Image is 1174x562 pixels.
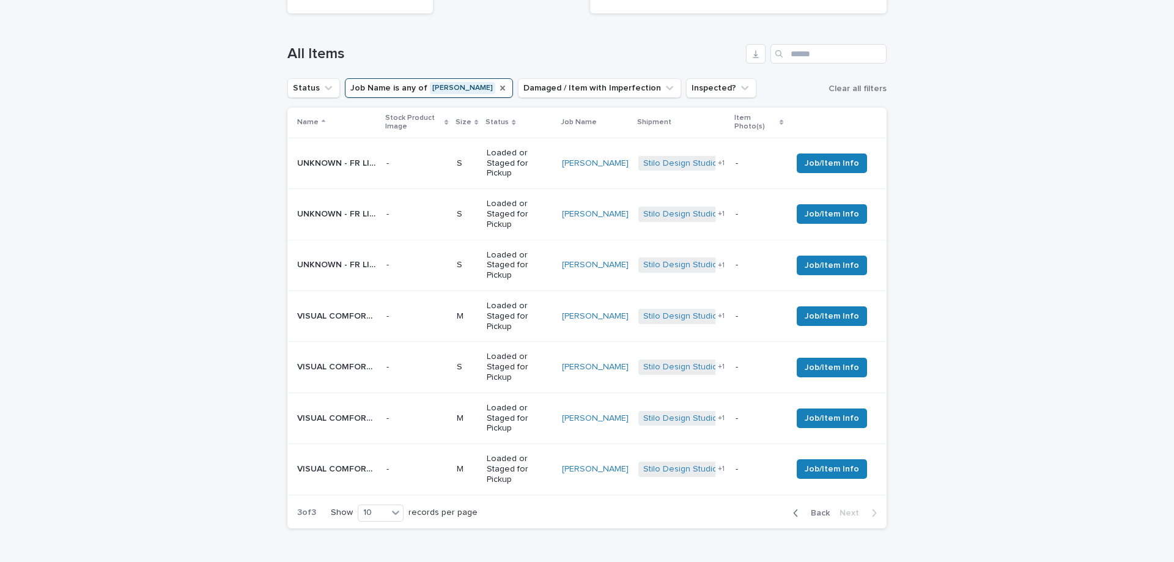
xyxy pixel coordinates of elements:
p: - [386,158,447,169]
span: + 1 [718,415,725,422]
a: [PERSON_NAME] [562,311,629,322]
p: - [736,260,782,270]
p: Loaded or Staged for Pickup [487,352,552,382]
span: Job/Item Info [805,412,859,424]
p: - [386,209,447,220]
p: VISUAL COMFORT - SK4206GILESLIE 16ft SEMI FLUSH MOUNT | 76781 [297,462,379,475]
p: Loaded or Staged for Pickup [487,250,552,281]
p: 3 of 3 [287,498,326,528]
button: Clear all filters [824,79,887,98]
a: [PERSON_NAME] [562,158,629,169]
p: S [457,209,477,220]
tr: UNKNOWN - FR LIGHT FIXTURE | 75376UNKNOWN - FR LIGHT FIXTURE | 75376 -SLoaded or Staged for Picku... [287,240,887,290]
p: VISUAL COMFORT - SET OF LIGHTBULBS | 76740 [297,360,379,372]
a: Stilo Design Studio | Inbound Shipment | 24719 [643,158,826,169]
button: Damaged / Item with Imperfection [518,78,681,98]
input: Search [770,44,887,64]
p: Size [456,116,471,129]
p: VISUAL COMFORT - 4164MBK/G CYNARA XL FLUSH MOUNT | 76782 [297,309,379,322]
button: Back [783,508,835,519]
p: - [736,311,782,322]
p: M [457,311,477,322]
span: Job/Item Info [805,361,859,374]
span: Next [840,509,866,517]
p: Loaded or Staged for Pickup [487,148,552,179]
p: - [386,260,447,270]
a: [PERSON_NAME] [562,413,629,424]
span: + 1 [718,465,725,473]
span: + 1 [718,210,725,218]
tr: VISUAL COMFORT - SK4206GILESLIE 16ft SEMI FLUSH MOUNT | 76781VISUAL COMFORT - SK4206GILESLIE 16ft... [287,444,887,495]
p: Stock Product Image [385,111,441,134]
span: Back [803,509,830,517]
tr: VISUAL COMFORT - SK4206GILESLIE 16ft SEMI FLUSH MOUNT | 76780VISUAL COMFORT - SK4206GILESLIE 16ft... [287,393,887,443]
button: Job/Item Info [797,306,867,326]
tr: UNKNOWN - FR LIGHT FIXTURE | 75375UNKNOWN - FR LIGHT FIXTURE | 75375 -SLoaded or Staged for Picku... [287,189,887,240]
a: Stilo Design Studio | TDC Delivery | 25215 [643,311,807,322]
a: [PERSON_NAME] [562,260,629,270]
p: Loaded or Staged for Pickup [487,301,552,331]
tr: UNKNOWN - FR LIGHT FIXTURE | 75374UNKNOWN - FR LIGHT FIXTURE | 75374 -SLoaded or Staged for Picku... [287,138,887,188]
button: Job Name [345,78,513,98]
button: Job/Item Info [797,358,867,377]
tr: VISUAL COMFORT - SET OF LIGHTBULBS | 76740VISUAL COMFORT - SET OF LIGHTBULBS | 76740 -SLoaded or ... [287,342,887,393]
button: Job/Item Info [797,204,867,224]
span: + 1 [718,312,725,320]
button: Job/Item Info [797,459,867,479]
p: Shipment [637,116,671,129]
p: Show [331,508,353,518]
button: Job/Item Info [797,153,867,173]
p: M [457,464,477,475]
tr: VISUAL COMFORT - 4164MBK/G CYNARA XL FLUSH MOUNT | 76782VISUAL COMFORT - 4164MBK/G CYNARA XL FLUS... [287,290,887,341]
p: - [736,209,782,220]
p: S [457,158,477,169]
p: - [736,158,782,169]
a: Stilo Design Studio | Inbound Shipment | 24719 [643,209,826,220]
p: - [736,464,782,475]
p: Status [485,116,509,129]
a: [PERSON_NAME] [562,362,629,372]
p: - [736,362,782,372]
p: Name [297,116,319,129]
p: S [457,362,477,372]
p: S [457,260,477,270]
a: Stilo Design Studio | Inbound Shipment | 24719 [643,260,826,270]
button: Status [287,78,340,98]
button: Inspected? [686,78,756,98]
p: - [386,362,447,372]
p: UNKNOWN - FR LIGHT FIXTURE | 75375 [297,207,379,220]
span: + 1 [718,363,725,371]
h1: All Items [287,45,741,63]
span: + 1 [718,262,725,269]
button: Job/Item Info [797,256,867,275]
p: UNKNOWN - FR LIGHT FIXTURE | 75374 [297,156,379,169]
a: [PERSON_NAME] [562,209,629,220]
p: M [457,413,477,424]
button: Job/Item Info [797,409,867,428]
a: Stilo Design Studio | Inbound Shipment | 25052 [643,362,827,372]
p: - [386,311,447,322]
p: - [386,464,447,475]
p: - [736,413,782,424]
span: Job/Item Info [805,157,859,169]
div: 10 [358,506,388,519]
span: Job/Item Info [805,259,859,272]
p: Loaded or Staged for Pickup [487,454,552,484]
button: Next [835,508,887,519]
p: Loaded or Staged for Pickup [487,403,552,434]
a: [PERSON_NAME] [562,464,629,475]
p: VISUAL COMFORT - SK4206GILESLIE 16ft SEMI FLUSH MOUNT | 76780 [297,411,379,424]
span: Job/Item Info [805,310,859,322]
a: Stilo Design Studio | TDC Delivery | 25215 [643,464,807,475]
a: Stilo Design Studio | TDC Delivery | 25215 [643,413,807,424]
p: UNKNOWN - FR LIGHT FIXTURE | 75376 [297,257,379,270]
p: Job Name [561,116,597,129]
span: Job/Item Info [805,463,859,475]
p: Loaded or Staged for Pickup [487,199,552,229]
p: Item Photo(s) [734,111,777,134]
span: Job/Item Info [805,208,859,220]
span: Clear all filters [829,84,887,93]
span: + 1 [718,160,725,167]
p: - [386,413,447,424]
